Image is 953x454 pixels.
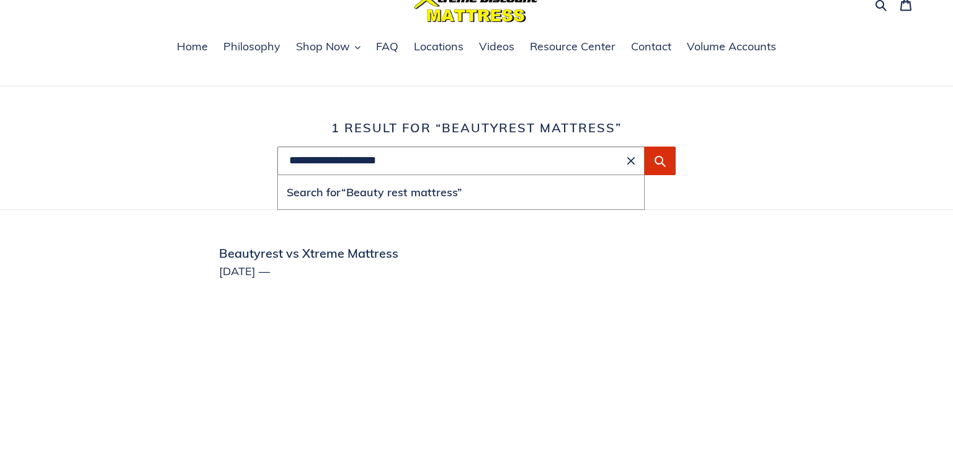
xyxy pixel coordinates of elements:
[414,39,463,54] span: Locations
[687,39,776,54] span: Volume Accounts
[290,38,367,57] button: Shop Now
[524,38,622,57] a: Resource Center
[223,39,280,54] span: Philosophy
[138,120,815,135] h1: 1 result for “Beautyrest mattress”
[296,39,350,54] span: Shop Now
[277,147,645,175] input: Search
[376,39,398,54] span: FAQ
[645,147,676,175] button: Submit
[479,39,514,54] span: Videos
[370,38,405,57] a: FAQ
[341,185,462,199] span: “Beauty rest mattress”
[217,38,287,57] a: Philosophy
[631,39,671,54] span: Contact
[408,38,470,57] a: Locations
[278,175,644,209] button: Search for“Beauty rest mattress”
[530,39,615,54] span: Resource Center
[171,38,214,57] a: Home
[625,38,678,57] a: Contact
[624,153,638,168] button: Clear search term
[177,39,208,54] span: Home
[681,38,782,57] a: Volume Accounts
[473,38,521,57] a: Videos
